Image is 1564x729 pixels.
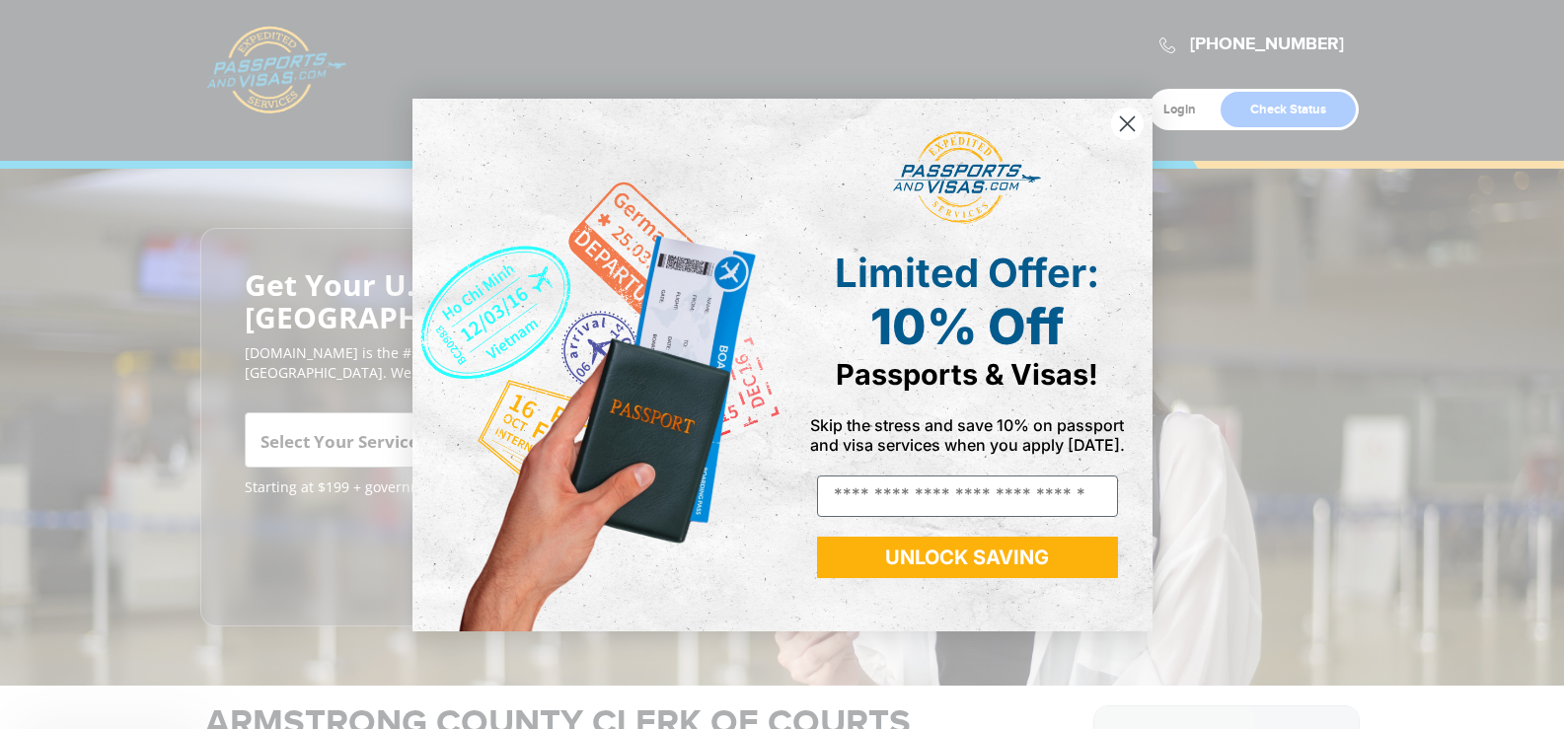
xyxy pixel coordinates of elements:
img: passports and visas [893,131,1041,224]
span: Passports & Visas! [836,357,1098,392]
span: Limited Offer: [835,249,1099,297]
img: de9cda0d-0715-46ca-9a25-073762a91ba7.png [412,99,782,631]
button: UNLOCK SAVING [817,537,1118,578]
span: Skip the stress and save 10% on passport and visa services when you apply [DATE]. [810,415,1125,455]
button: Close dialog [1110,107,1145,141]
span: 10% Off [870,297,1064,356]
